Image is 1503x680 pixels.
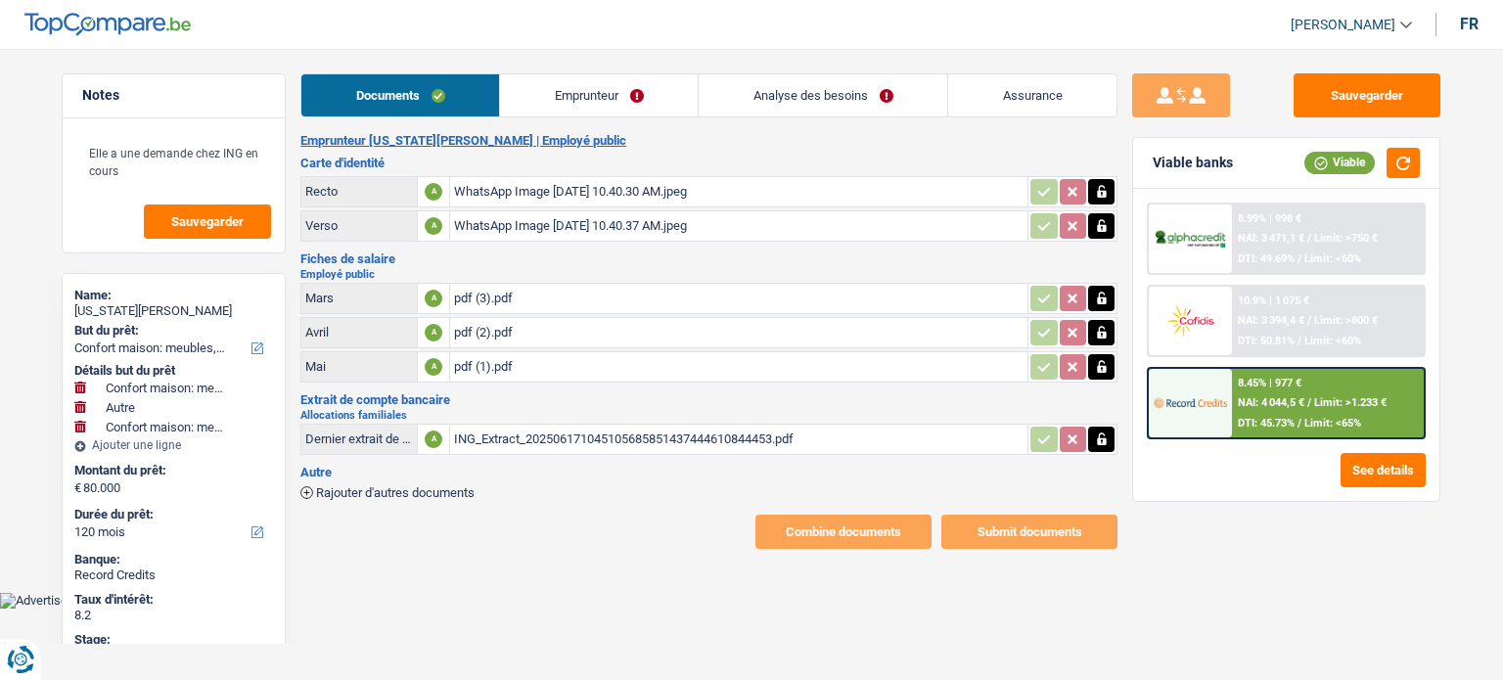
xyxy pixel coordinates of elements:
span: Limit: >800 € [1314,314,1378,327]
span: Limit: >1.233 € [1314,396,1387,409]
span: NAI: 4 044,5 € [1238,396,1304,409]
h3: Autre [300,466,1117,478]
div: pdf (2).pdf [454,318,1024,347]
div: Détails but du prêt [74,363,273,379]
span: Limit: <65% [1304,417,1361,430]
div: ING_Extract_202506171045105685851437444610844453.pdf [454,425,1024,454]
span: Limit: >750 € [1314,232,1378,245]
a: [PERSON_NAME] [1275,9,1412,41]
div: A [425,358,442,376]
div: WhatsApp Image [DATE] 10.40.37 AM.jpeg [454,211,1024,241]
h2: Emprunteur [US_STATE][PERSON_NAME] | Employé public [300,133,1117,149]
div: Avril [305,325,413,340]
label: Durée du prêt: [74,507,269,522]
div: fr [1460,15,1479,33]
span: Sauvegarder [171,215,244,228]
button: Submit documents [941,515,1117,549]
button: See details [1341,453,1426,487]
h5: Notes [82,87,265,104]
button: Combine documents [755,515,932,549]
button: Rajouter d'autres documents [300,486,475,499]
div: Dernier extrait de compte pour vos allocations familiales [305,431,413,446]
div: pdf (1).pdf [454,352,1024,382]
span: NAI: 3 394,4 € [1238,314,1304,327]
div: A [425,324,442,341]
label: But du prêt: [74,323,269,339]
img: AlphaCredit [1154,228,1226,250]
div: Mars [305,291,413,305]
span: / [1307,232,1311,245]
h3: Fiches de salaire [300,252,1117,265]
span: Limit: <60% [1304,252,1361,265]
div: [US_STATE][PERSON_NAME] [74,303,273,319]
div: Record Credits [74,567,273,583]
span: Limit: <60% [1304,335,1361,347]
div: 8.2 [74,608,273,623]
div: 8.45% | 977 € [1238,377,1301,389]
span: DTI: 45.73% [1238,417,1295,430]
div: 10.9% | 1 075 € [1238,295,1309,307]
div: Recto [305,184,413,199]
img: Record Credits [1154,385,1226,421]
div: A [425,290,442,307]
div: Taux d'intérêt: [74,592,273,608]
div: A [425,217,442,235]
div: Mai [305,359,413,374]
div: Viable banks [1153,155,1233,171]
a: Analyse des besoins [699,74,947,116]
span: / [1307,314,1311,327]
div: pdf (3).pdf [454,284,1024,313]
span: / [1298,252,1301,265]
span: / [1298,417,1301,430]
span: [PERSON_NAME] [1291,17,1395,33]
div: A [425,431,442,448]
h3: Extrait de compte bancaire [300,393,1117,406]
div: Banque: [74,552,273,567]
div: WhatsApp Image [DATE] 10.40.30 AM.jpeg [454,177,1024,206]
button: Sauvegarder [144,204,271,239]
button: Sauvegarder [1294,73,1440,117]
div: 8.99% | 998 € [1238,212,1301,225]
div: Verso [305,218,413,233]
h3: Carte d'identité [300,157,1117,169]
span: DTI: 49.69% [1238,252,1295,265]
label: Montant du prêt: [74,463,269,478]
div: Ajouter une ligne [74,438,273,452]
a: Assurance [948,74,1116,116]
span: NAI: 3 471,1 € [1238,232,1304,245]
span: € [74,480,81,496]
img: TopCompare Logo [24,13,191,36]
h2: Employé public [300,269,1117,280]
img: Cofidis [1154,302,1226,339]
span: DTI: 50.81% [1238,335,1295,347]
div: Viable [1304,152,1375,173]
div: Name: [74,288,273,303]
h2: Allocations familiales [300,410,1117,421]
span: / [1298,335,1301,347]
div: A [425,183,442,201]
span: / [1307,396,1311,409]
div: Stage: [74,632,273,648]
a: Emprunteur [500,74,698,116]
a: Documents [301,74,499,116]
span: Rajouter d'autres documents [316,486,475,499]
